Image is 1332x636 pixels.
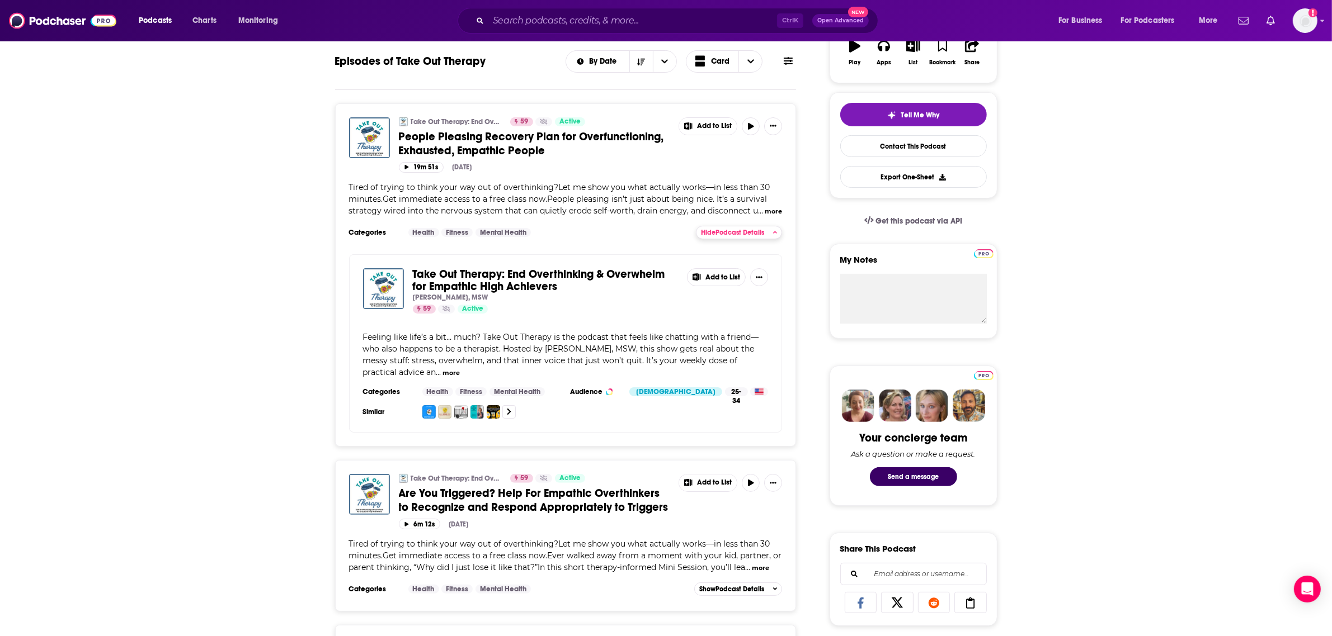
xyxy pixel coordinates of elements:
[840,32,869,73] button: Play
[752,563,769,573] button: more
[1114,12,1191,30] button: open menu
[422,387,453,396] a: Health
[139,13,172,29] span: Podcasts
[458,305,488,314] a: Active
[449,520,469,528] div: [DATE]
[898,32,928,73] button: List
[629,387,722,396] div: [DEMOGRAPHIC_DATA]
[570,387,620,396] h3: Audience
[855,207,972,235] a: Get this podcast via API
[974,369,994,380] a: Pro website
[468,8,889,34] div: Search podcasts, credits, & more...
[488,12,777,30] input: Search podcasts, credits, & more...
[887,111,896,120] img: tell me why sparkle
[349,474,390,515] img: Are You Triggered? Help For Empathic Overthinkers to Recognize and Respond Appropriately to Triggers
[476,228,531,237] a: Mental Health
[929,59,956,66] div: Bookmark
[840,103,987,126] button: tell me why sparkleTell Me Why
[964,59,980,66] div: Share
[629,51,653,72] button: Sort Direction
[1294,576,1321,602] div: Open Intercom Messenger
[566,58,629,65] button: open menu
[408,585,439,594] a: Health
[1293,8,1317,33] button: Show profile menu
[870,467,957,486] button: Send a message
[679,474,737,491] button: Show More Button
[817,18,864,23] span: Open Advanced
[411,474,503,483] a: Take Out Therapy: End Overthinking & Overwhelm for Empathic High Achievers
[510,474,533,483] a: 59
[859,431,967,445] div: Your concierge team
[699,585,764,593] span: Show Podcast Details
[869,32,898,73] button: Apps
[413,268,678,293] a: Take Out Therapy: End Overthinking & Overwhelm for Empathic High Achievers
[423,303,431,315] span: 59
[399,519,440,529] button: 6m 12s
[441,228,473,237] a: Fitness
[694,582,783,596] button: ShowPodcast Details
[555,474,585,483] a: Active
[363,407,413,416] h3: Similar
[1051,12,1117,30] button: open menu
[840,166,987,188] button: Export One-Sheet
[399,117,408,126] img: Take Out Therapy: End Overthinking & Overwhelm for Empathic High Achievers
[422,405,436,419] img: Live Rehab Addiction Radio
[974,248,994,258] a: Pro website
[1199,13,1218,29] span: More
[845,592,877,613] a: Share on Facebook
[957,32,986,73] button: Share
[131,12,186,30] button: open menu
[759,206,764,216] span: ...
[1058,13,1103,29] span: For Business
[413,305,436,314] a: 59
[192,13,216,29] span: Charts
[711,58,729,65] span: Card
[928,32,957,73] button: Bookmark
[399,474,408,483] img: Take Out Therapy: End Overthinking & Overwhelm for Empathic High Achievers
[653,51,676,72] button: open menu
[1121,13,1175,29] span: For Podcasters
[687,268,746,286] button: Add to List
[349,117,390,158] img: People Pleasing Recovery Plan for Overfunctioning, Exhausted, Empathic People
[363,268,404,309] img: Take Out Therapy: End Overthinking & Overwhelm for Empathic High Achievers
[476,585,531,594] a: Mental Health
[436,367,441,377] span: ...
[9,10,116,31] a: Podchaser - Follow, Share and Rate Podcasts
[399,162,444,173] button: 19m 51s
[725,387,748,396] div: 25-34
[974,249,994,258] img: Podchaser Pro
[850,563,977,585] input: Email address or username...
[840,254,987,274] label: My Notes
[399,130,671,158] a: People Pleasing Recovery Plan for Overfunctioning, Exhausted, Empathic People
[230,12,293,30] button: open menu
[349,539,782,572] span: Tired of trying to think your way out of overthinking?Let me show you what actually works—in less...
[812,14,869,27] button: Open AdvancedNew
[840,563,987,585] div: Search followers
[953,390,985,422] img: Jon Profile
[679,118,737,135] button: Show More Button
[686,50,763,73] h2: Choose View
[487,405,500,419] img: Anxiety Simplified - Beyond Traditional Psychology
[1191,12,1232,30] button: open menu
[454,405,468,419] a: Ruk Jaana Nahin
[399,486,669,514] span: Are You Triggered? Help For Empathic Overthinkers to Recognize and Respond Appropriately to Triggers
[746,562,751,572] span: ...
[764,117,782,135] button: Show More Button
[777,13,803,28] span: Ctrl K
[363,332,759,377] span: Feeling like life’s a bit… much? Take Out Therapy is the podcast that feels like chatting with a ...
[764,474,782,492] button: Show More Button
[413,293,488,302] p: [PERSON_NAME], MSW
[1293,8,1317,33] span: Logged in as SimonElement
[490,387,545,396] a: Mental Health
[1309,8,1317,17] svg: Add a profile image
[413,267,665,293] span: Take Out Therapy: End Overthinking & Overwhelm for Empathic High Achievers
[443,368,460,378] button: more
[453,163,472,171] div: [DATE]
[555,117,585,126] a: Active
[1262,11,1279,30] a: Show notifications dropdown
